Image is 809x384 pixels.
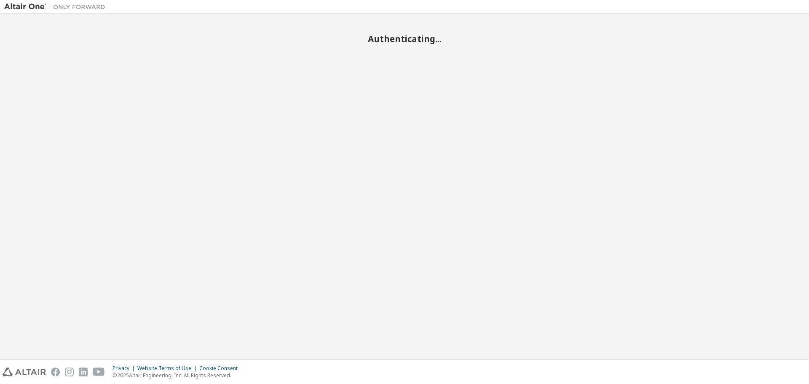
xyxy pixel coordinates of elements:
img: altair_logo.svg [3,368,46,376]
img: facebook.svg [51,368,60,376]
h2: Authenticating... [4,33,805,44]
img: linkedin.svg [79,368,88,376]
img: Altair One [4,3,110,11]
img: youtube.svg [93,368,105,376]
div: Cookie Consent [199,365,243,372]
p: © 2025 Altair Engineering, Inc. All Rights Reserved. [113,372,243,379]
div: Website Terms of Use [137,365,199,372]
img: instagram.svg [65,368,74,376]
div: Privacy [113,365,137,372]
